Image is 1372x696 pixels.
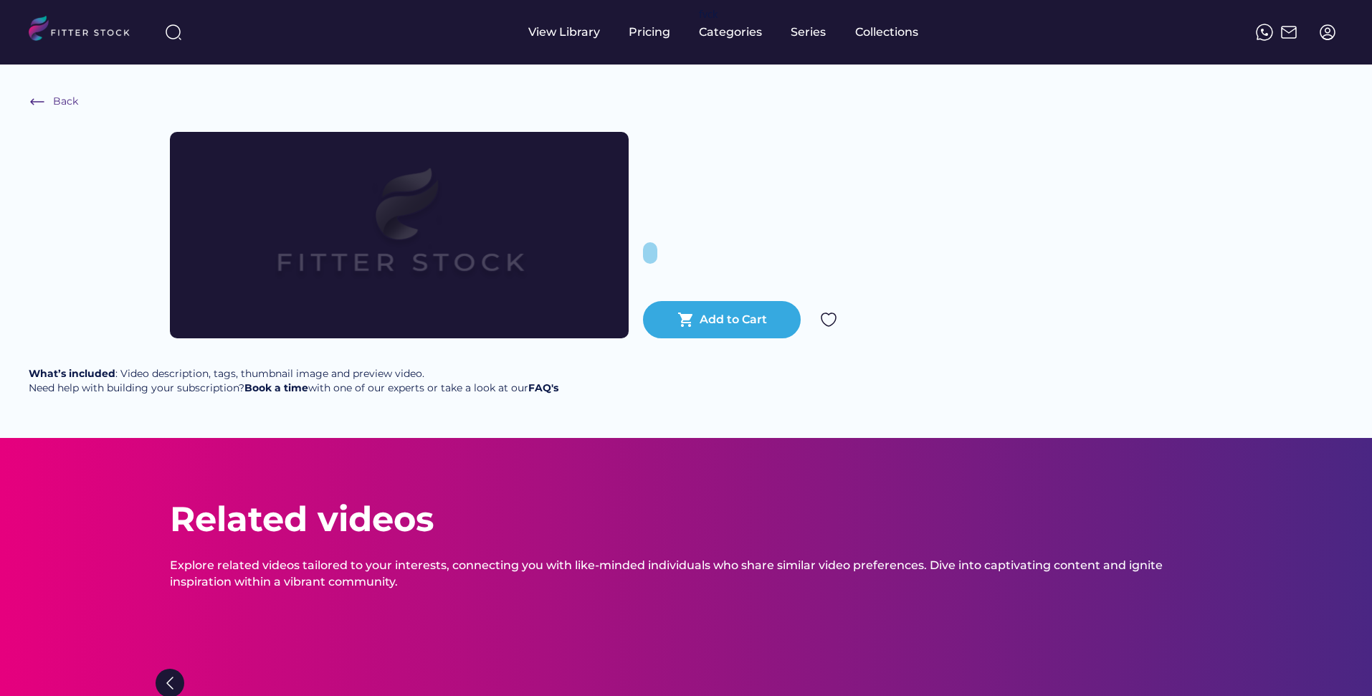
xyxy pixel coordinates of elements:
[29,16,142,45] img: LOGO.svg
[29,93,46,110] img: Frame%20%286%29.svg
[1280,24,1297,41] img: Frame%2051.svg
[791,24,826,40] div: Series
[1256,24,1273,41] img: meteor-icons_whatsapp%20%281%29.svg
[699,24,762,40] div: Categories
[29,367,558,395] div: : Video description, tags, thumbnail image and preview video. Need help with building your subscr...
[165,24,182,41] img: search-normal%203.svg
[29,367,115,380] strong: What’s included
[1319,24,1336,41] img: profile-circle.svg
[53,95,78,109] div: Back
[677,311,695,328] button: shopping_cart
[700,312,767,328] div: Add to Cart
[820,311,837,328] img: Group%201000002324.svg
[699,7,718,22] div: fvck
[244,381,308,394] a: Book a time
[170,558,1202,590] div: Explore related videos tailored to your interests, connecting you with like-minded individuals wh...
[170,495,434,543] div: Related videos
[528,24,600,40] div: View Library
[216,132,583,338] img: Frame%2079%20%281%29.svg
[855,24,918,40] div: Collections
[528,381,558,394] a: FAQ's
[629,24,670,40] div: Pricing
